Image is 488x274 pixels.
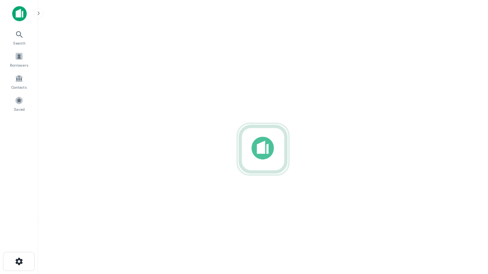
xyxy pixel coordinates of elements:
a: Contacts [2,71,36,92]
span: Contacts [11,84,27,90]
a: Search [2,27,36,48]
iframe: Chat Widget [450,189,488,225]
span: Search [13,40,26,46]
span: Saved [14,106,25,112]
a: Borrowers [2,49,36,70]
img: capitalize-icon.png [12,6,27,21]
a: Saved [2,93,36,114]
span: Borrowers [10,62,28,68]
